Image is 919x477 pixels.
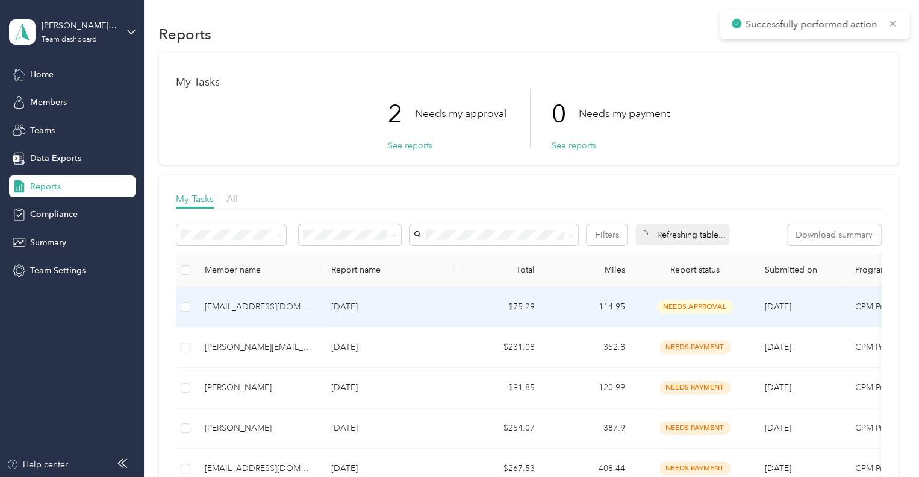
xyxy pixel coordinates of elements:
p: Needs my payment [579,106,670,121]
p: [DATE] [331,381,444,394]
div: Member name [205,265,312,275]
div: Team dashboard [42,36,97,43]
button: Download summary [787,224,881,245]
p: Successfully performed action [746,17,879,32]
span: Compliance [30,208,78,221]
div: [PERSON_NAME]'s Team [42,19,117,32]
span: needs approval [657,300,733,314]
th: Member name [195,254,322,287]
td: $75.29 [454,287,544,327]
th: Submitted on [755,254,846,287]
td: $91.85 [454,368,544,408]
span: needs payment [659,421,731,435]
span: Members [30,96,67,109]
span: Data Exports [30,152,81,165]
span: needs payment [659,340,731,354]
div: [EMAIL_ADDRESS][DOMAIN_NAME] [205,462,312,475]
span: Team Settings [30,264,86,277]
span: Reports [30,180,61,193]
span: Teams [30,124,55,137]
p: [DATE] [331,462,444,475]
th: Report name [322,254,454,287]
td: 114.95 [544,287,635,327]
span: needs payment [659,461,731,475]
td: $254.07 [454,408,544,449]
div: [EMAIL_ADDRESS][DOMAIN_NAME] [205,300,312,314]
p: 0 [552,89,579,139]
span: [DATE] [765,302,791,312]
button: See reports [388,139,432,152]
td: $231.08 [454,327,544,368]
p: [DATE] [331,422,444,435]
p: 2 [388,89,415,139]
td: 352.8 [544,327,635,368]
span: My Tasks [176,193,214,204]
div: [PERSON_NAME] [205,381,312,394]
p: Needs my approval [415,106,506,121]
p: [DATE] [331,300,444,314]
div: [PERSON_NAME][EMAIL_ADDRESS][PERSON_NAME][DOMAIN_NAME] [205,341,312,354]
iframe: Everlance-gr Chat Button Frame [852,409,919,477]
span: All [226,193,238,204]
span: Report status [644,265,746,275]
button: Help center [7,458,68,471]
span: Home [30,68,54,81]
div: [PERSON_NAME] [205,422,312,435]
span: needs payment [659,381,731,394]
div: Total [464,265,535,275]
p: [DATE] [331,341,444,354]
span: [DATE] [765,423,791,433]
h1: My Tasks [176,76,882,89]
button: See reports [552,139,596,152]
td: 120.99 [544,368,635,408]
td: 387.9 [544,408,635,449]
span: Summary [30,236,66,249]
h1: Reports [159,28,211,40]
span: [DATE] [765,382,791,393]
span: [DATE] [765,342,791,352]
div: Refreshing table... [635,224,729,245]
span: [DATE] [765,463,791,473]
div: Miles [554,265,625,275]
button: Filters [587,224,627,245]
